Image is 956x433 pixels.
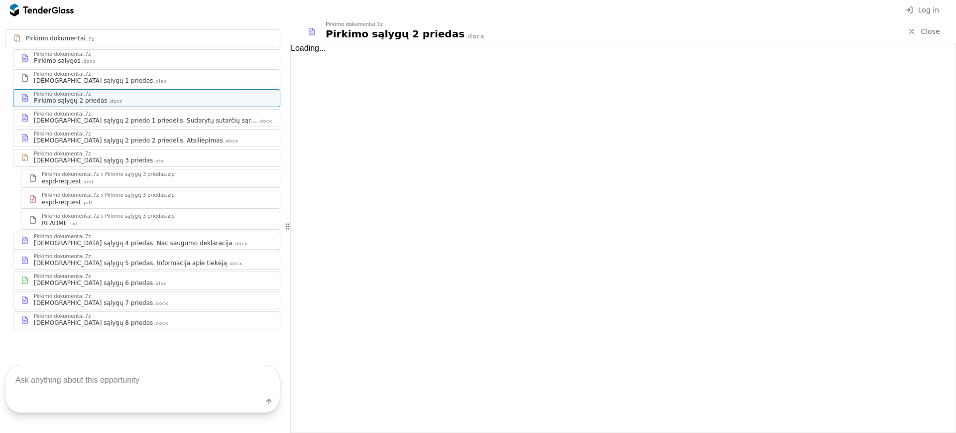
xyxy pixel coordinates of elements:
[13,252,280,270] a: Pirkimo dokumentai.7z[DEMOGRAPHIC_DATA] sąlygų 5 priedas. Informacija apie tiekėją.docx
[21,211,280,230] a: Pirkimo dokumentai.7zPirkimo sąlygų 3 priedas.zipREADME.txt
[34,239,232,247] div: [DEMOGRAPHIC_DATA] sąlygų 4 priedas. Nac saugumo deklaracija
[108,98,122,105] div: .docx
[233,241,247,247] div: .docx
[34,319,153,327] div: [DEMOGRAPHIC_DATA] sąlygų 8 priedas
[34,72,91,77] div: Pirkimo dokumentai.7z
[918,6,939,14] span: Log in
[13,129,280,147] a: Pirkimo dokumentai.7z[DEMOGRAPHIC_DATA] sąlygų 2 priedo 2 priedėlis. Atsiliepimas.docx
[105,172,174,177] div: Pirkimo sąlygų 3 priedas.zip
[42,198,81,206] div: espd-request
[82,179,94,185] div: .xml
[26,34,86,42] div: Pirkimo dokumentai
[34,137,223,144] div: [DEMOGRAPHIC_DATA] sąlygų 2 priedo 2 priedėlis. Atsiliepimas
[42,214,99,219] div: Pirkimo dokumentai.7z
[258,118,272,125] div: .docx
[34,151,91,156] div: Pirkimo dokumentai.7z
[34,279,153,287] div: [DEMOGRAPHIC_DATA] sąlygų 6 priedas
[13,311,280,329] a: Pirkimo dokumentai.7z[DEMOGRAPHIC_DATA] sąlygų 8 priedas.docx
[13,109,280,127] a: Pirkimo dokumentai.7z[DEMOGRAPHIC_DATA] sąlygų 2 priedo 1 priedėlis. Sudarytų sutarčių sąrašas.docx
[154,281,166,287] div: .xlsx
[21,190,280,209] a: Pirkimo dokumentai.7zPirkimo sąlygų 3 priedas.zipespd-request.pdf
[21,169,280,188] a: Pirkimo dokumentai.7zPirkimo sąlygų 3 priedas.zipespd-request.xml
[224,138,239,144] div: .docx
[13,272,280,289] a: Pirkimo dokumentai.7z[DEMOGRAPHIC_DATA] sąlygų 6 priedas.xlsx
[34,97,107,105] div: Pirkimo sąlygų 2 priedas
[34,299,153,307] div: [DEMOGRAPHIC_DATA] sąlygų 7 priedas
[466,32,484,41] div: .docx
[154,320,168,327] div: .docx
[34,294,91,299] div: Pirkimo dokumentai.7z
[87,36,95,43] div: .7z
[82,200,93,206] div: .pdf
[154,300,168,307] div: .docx
[68,221,78,227] div: .txt
[34,156,153,164] div: [DEMOGRAPHIC_DATA] sąlygų 3 priedas
[902,25,946,38] a: Close
[34,117,257,125] div: [DEMOGRAPHIC_DATA] sąlygų 2 priedo 1 priedėlis. Sudarytų sutarčių sąrašas
[154,78,166,85] div: .xlsx
[154,158,163,164] div: .zip
[13,69,280,87] a: Pirkimo dokumentai.7z[DEMOGRAPHIC_DATA] sąlygų 1 priedas.xlsx
[326,22,382,27] div: Pirkimo dokumentai.7z
[13,49,280,67] a: Pirkimo dokumentai.7zPirkimo salygos.docx
[34,112,91,117] div: Pirkimo dokumentai.7z
[921,27,940,35] span: Close
[34,274,91,279] div: Pirkimo dokumentai.7z
[34,77,153,85] div: [DEMOGRAPHIC_DATA] sąlygų 1 priedas
[326,27,465,41] div: Pirkimo sąlygų 2 priedas
[34,132,91,137] div: Pirkimo dokumentai.7z
[34,52,91,57] div: Pirkimo dokumentai.7z
[105,214,174,219] div: Pirkimo sąlygų 3 priedas.zip
[228,261,242,267] div: .docx
[5,29,280,47] a: Pirkimo dokumentai.7z
[13,89,280,107] a: Pirkimo dokumentai.7zPirkimo sąlygų 2 priedas.docx
[105,193,174,198] div: Pirkimo sąlygų 3 priedas.zip
[34,259,227,267] div: [DEMOGRAPHIC_DATA] sąlygų 5 priedas. Informacija apie tiekėją
[42,172,99,177] div: Pirkimo dokumentai.7z
[42,193,99,198] div: Pirkimo dokumentai.7z
[13,291,280,309] a: Pirkimo dokumentai.7z[DEMOGRAPHIC_DATA] sąlygų 7 priedas.docx
[13,149,280,167] a: Pirkimo dokumentai.7z[DEMOGRAPHIC_DATA] sąlygų 3 priedas.zip
[34,92,91,97] div: Pirkimo dokumentai.7z
[34,234,91,239] div: Pirkimo dokumentai.7z
[42,219,67,227] div: README
[902,4,942,16] button: Log in
[291,43,956,433] div: Loading...
[34,57,81,65] div: Pirkimo salygos
[42,177,81,185] div: espd-request
[34,254,91,259] div: Pirkimo dokumentai.7z
[13,232,280,250] a: Pirkimo dokumentai.7z[DEMOGRAPHIC_DATA] sąlygų 4 priedas. Nac saugumo deklaracija.docx
[82,58,96,65] div: .docx
[34,314,91,319] div: Pirkimo dokumentai.7z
